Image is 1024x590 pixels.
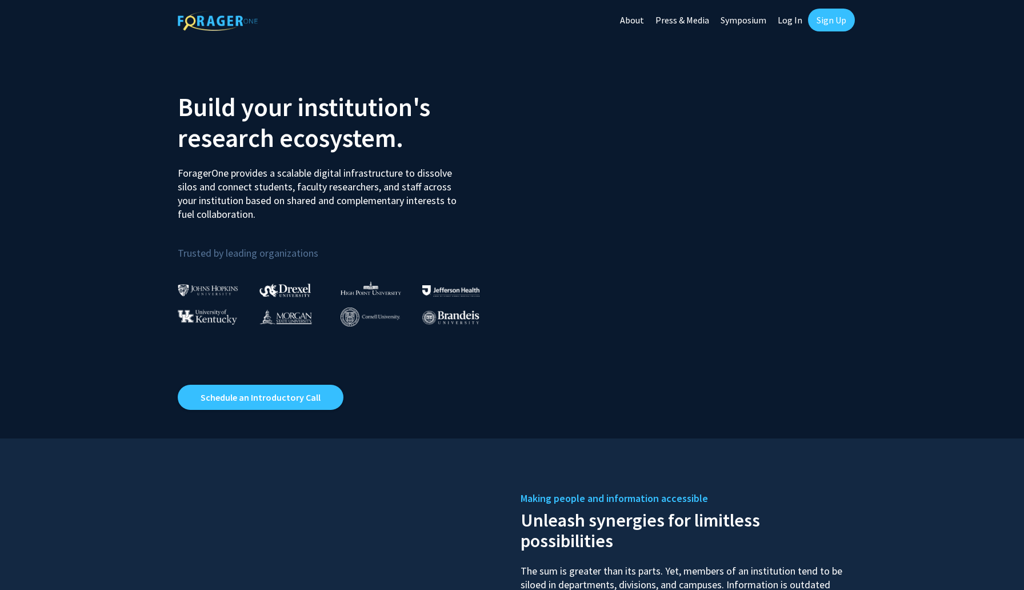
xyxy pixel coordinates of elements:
[422,285,479,296] img: Thomas Jefferson University
[259,284,311,297] img: Drexel University
[341,281,401,295] img: High Point University
[521,507,846,551] h2: Unleash synergies for limitless possibilities
[178,11,258,31] img: ForagerOne Logo
[259,309,312,324] img: Morgan State University
[422,310,479,325] img: Brandeis University
[178,230,503,262] p: Trusted by leading organizations
[178,385,343,410] a: Opens in a new tab
[178,309,237,325] img: University of Kentucky
[808,9,855,31] a: Sign Up
[178,158,465,221] p: ForagerOne provides a scalable digital infrastructure to dissolve silos and connect students, fac...
[178,284,238,296] img: Johns Hopkins University
[341,308,400,326] img: Cornell University
[521,490,846,507] h5: Making people and information accessible
[178,91,503,153] h2: Build your institution's research ecosystem.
